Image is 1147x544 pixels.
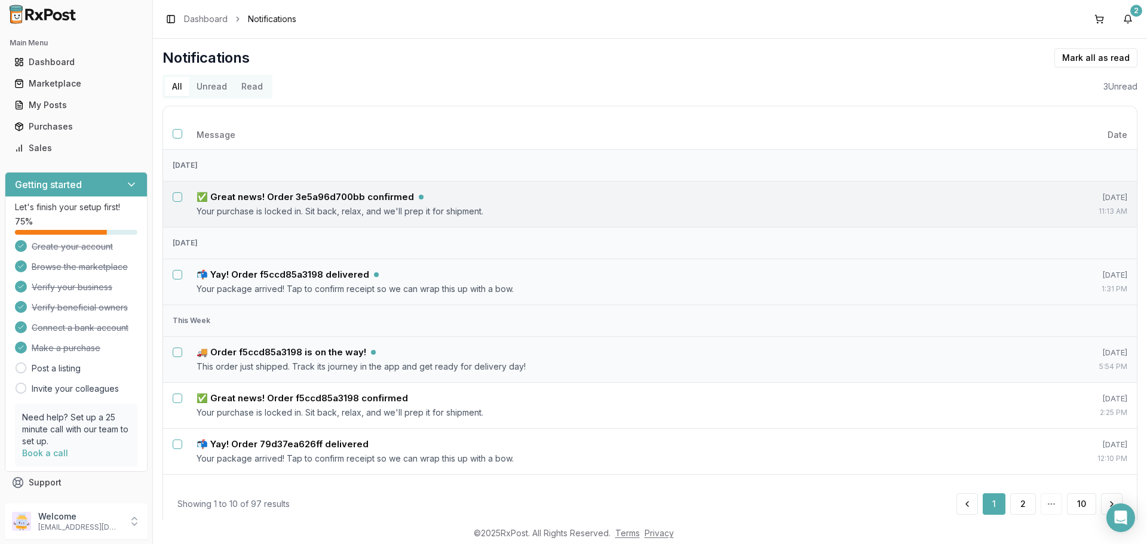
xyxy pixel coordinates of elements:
h3: Getting started [15,177,82,192]
button: Select notification: ✅ Great news! Order f5ccd85a3198 confirmed [173,394,182,403]
span: [DATE] [1102,348,1127,357]
span: Verify your business [32,281,112,293]
span: Connect a bank account [32,322,128,334]
a: Purchases [10,116,143,137]
h4: [DATE] [173,237,1127,249]
a: Privacy [645,528,674,538]
button: Read [234,77,270,96]
h1: Notifications [162,48,250,67]
div: 2 [1130,5,1142,17]
span: Verify beneficial owners [32,302,128,314]
p: Your package arrived! Tap to confirm receipt so we can wrap this up with a bow. [197,283,1007,295]
th: Message [187,121,1016,149]
button: Sales [5,139,148,158]
button: 2 [1118,10,1137,29]
nav: breadcrumb [184,13,296,25]
button: My Posts [5,96,148,115]
button: Unread [189,77,234,96]
span: Feedback [29,498,69,510]
p: This order just shipped. Track its journey in the app and get ready for delivery day! [197,361,1007,373]
h4: [DATE] [173,159,1127,171]
button: Select all notifications [173,129,182,139]
a: Dashboard [184,13,228,25]
div: 3 Unread [1103,81,1137,93]
h5: ✅ Great news! Order f5ccd85a3198 confirmed [197,392,408,404]
p: Need help? Set up a 25 minute call with our team to set up. [22,411,130,447]
div: My Posts [14,99,138,111]
a: Terms [615,528,640,538]
a: Book a call [22,448,68,458]
div: Marketplace [14,78,138,90]
img: RxPost Logo [5,5,81,24]
span: Create your account [32,241,113,253]
img: User avatar [12,512,31,531]
span: [DATE] [1102,394,1127,403]
h5: ✅ Great news! Order 3e5a96d700bb confirmed [197,191,414,203]
a: Post a listing [32,362,81,374]
div: Dashboard [14,56,138,68]
h5: 🚚 Order f5ccd85a3198 is on the way! [197,346,366,358]
div: Showing 1 to 10 of 97 results [177,498,290,510]
button: 2 [1010,493,1036,515]
div: 1:31 PM [1026,283,1127,295]
p: Welcome [38,511,121,523]
a: Marketplace [10,73,143,94]
button: Feedback [5,493,148,515]
div: Sales [14,142,138,154]
div: 2:25 PM [1026,407,1127,419]
p: [EMAIL_ADDRESS][DOMAIN_NAME] [38,523,121,532]
button: Purchases [5,117,148,136]
span: [DATE] [1102,439,1127,449]
button: Dashboard [5,53,148,72]
div: 12:10 PM [1026,453,1127,465]
p: Your purchase is locked in. Sit back, relax, and we'll prep it for shipment. [197,407,1007,419]
span: 75 % [15,216,33,228]
div: 5:54 PM [1026,361,1127,373]
a: Invite your colleagues [32,383,119,395]
a: Sales [10,137,143,159]
h2: Main Menu [10,38,143,48]
p: Your package arrived! Tap to confirm receipt so we can wrap this up with a bow. [197,453,1007,465]
button: Select notification: 📬 Yay! Order f5ccd85a3198 delivered [173,270,182,279]
div: 11:13 AM [1026,205,1127,217]
a: Dashboard [10,51,143,73]
span: Browse the marketplace [32,261,128,273]
span: Make a purchase [32,342,100,354]
div: Purchases [14,121,138,133]
button: Select notification: 🚚 Order f5ccd85a3198 is on the way! [173,348,182,357]
p: Let's finish your setup first! [15,201,137,213]
button: 10 [1067,493,1096,515]
button: Mark all as read [1054,48,1137,67]
button: All [165,77,189,96]
button: Select notification: 📬 Yay! Order 79d37ea626ff delivered [173,439,182,449]
button: Support [5,472,148,493]
h5: 📬 Yay! Order 79d37ea626ff delivered [197,438,369,450]
span: Notifications [248,13,296,25]
button: Marketplace [5,74,148,93]
span: [DATE] [1102,192,1127,202]
a: My Posts [10,94,143,116]
h5: 📬 Yay! Order f5ccd85a3198 delivered [197,269,369,281]
div: Open Intercom Messenger [1106,503,1135,532]
th: Date [1016,121,1137,149]
button: 1 [983,493,1005,515]
p: Your purchase is locked in. Sit back, relax, and we'll prep it for shipment. [197,205,1007,217]
button: Select notification: ✅ Great news! Order 3e5a96d700bb confirmed [173,192,182,202]
span: [DATE] [1102,270,1127,279]
h4: This Week [173,315,1127,327]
